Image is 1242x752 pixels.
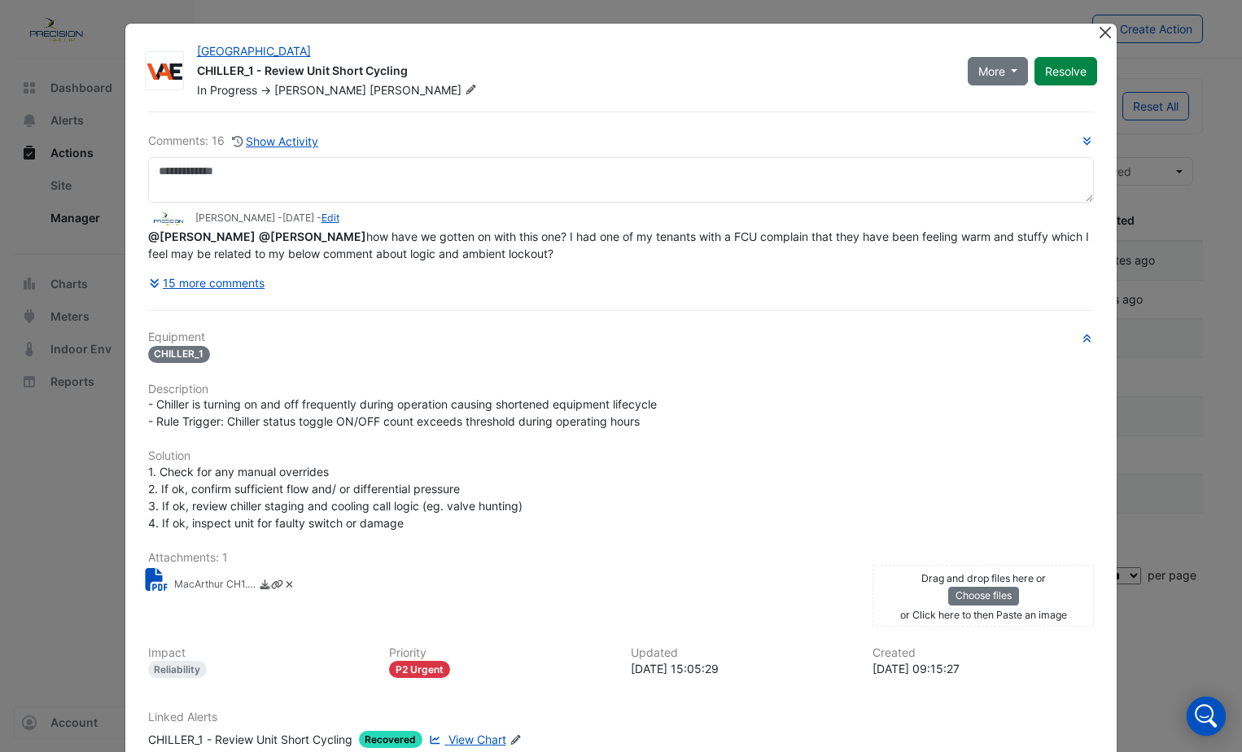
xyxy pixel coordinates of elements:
fa-icon: Edit Linked Alerts [509,734,522,746]
div: Open Intercom Messenger [1187,697,1226,736]
h6: Description [148,383,1095,396]
span: View Chart [448,732,506,746]
button: More [968,57,1029,85]
div: [DATE] 15:05:29 [631,660,853,677]
div: [DATE] 09:15:27 [872,660,1095,677]
span: [PERSON_NAME] [274,83,366,97]
button: 15 more comments [148,269,266,297]
span: Recovered [359,731,423,748]
h6: Created [872,646,1095,660]
h6: Priority [389,646,611,660]
span: 2025-08-26 15:05:29 [282,212,314,224]
span: backfield@vaegroup.com.au [VAE Group] [148,230,256,243]
small: MacArthur CH1.pdf [174,577,256,594]
span: [PERSON_NAME] [370,82,480,98]
span: ccoyle@vaegroup.com.au [VAE Group] [259,230,366,243]
small: or Click here to then Paste an image [900,609,1067,621]
span: - Chiller is turning on and off frequently during operation causing shortened equipment lifecycle... [148,397,657,428]
button: Close [1096,24,1113,41]
div: Comments: 16 [148,132,320,151]
span: how have we gotten on with this one? I had one of my tenants with a FCU complain that they have b... [148,230,1092,260]
span: CHILLER_1 [148,346,211,363]
a: View Chart [426,731,505,748]
h6: Equipment [148,330,1095,344]
a: Copy link to clipboard [271,577,283,594]
button: Show Activity [231,132,320,151]
a: Download [259,577,271,594]
h6: Updated [631,646,853,660]
button: Choose files [948,587,1019,605]
span: -> [260,83,271,97]
a: [GEOGRAPHIC_DATA] [197,44,311,58]
a: Edit [321,212,339,224]
h6: Attachments: 1 [148,551,1095,565]
h6: Linked Alerts [148,710,1095,724]
button: Resolve [1034,57,1097,85]
small: [PERSON_NAME] - - [195,211,339,225]
div: Reliability [148,661,208,678]
img: VAE Group [146,63,183,80]
a: Delete [283,577,295,594]
div: CHILLER_1 - Review Unit Short Cycling [197,63,948,82]
small: Drag and drop files here or [921,572,1046,584]
span: In Progress [197,83,257,97]
span: 1. Check for any manual overrides 2. If ok, confirm sufficient flow and/ or differential pressure... [148,465,523,530]
div: P2 Urgent [389,661,450,678]
div: CHILLER_1 - Review Unit Short Cycling [148,731,352,748]
img: Precision Group [148,210,189,228]
h6: Solution [148,449,1095,463]
h6: Impact [148,646,370,660]
span: More [978,63,1005,80]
